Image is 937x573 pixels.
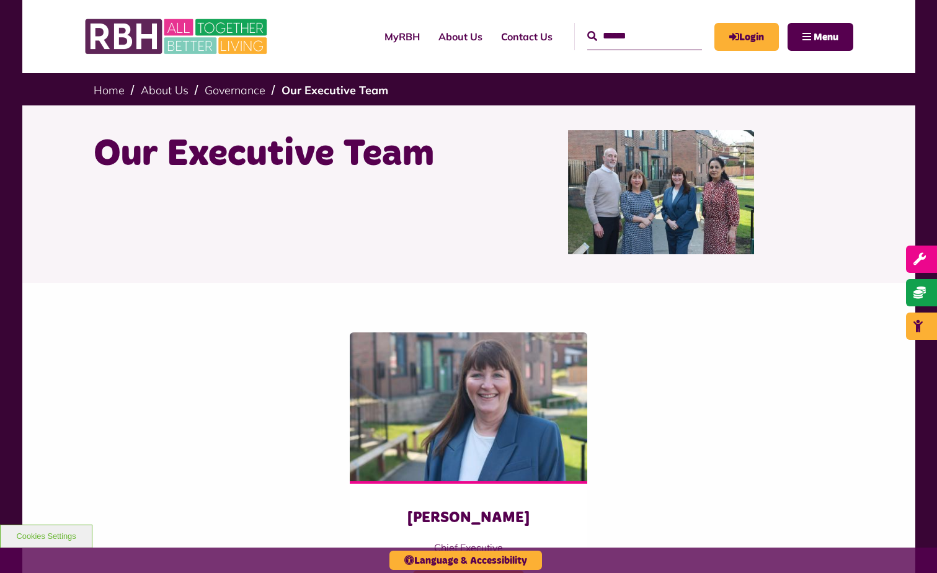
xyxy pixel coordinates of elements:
[375,509,562,528] h3: [PERSON_NAME]
[881,517,937,573] iframe: Netcall Web Assistant for live chat
[205,83,265,97] a: Governance
[714,23,779,51] a: MyRBH
[389,551,542,570] button: Language & Accessibility
[814,32,838,42] span: Menu
[141,83,189,97] a: About Us
[282,83,388,97] a: Our Executive Team
[788,23,853,51] button: Navigation
[350,332,587,481] img: Amanda Newton
[94,83,125,97] a: Home
[375,20,429,53] a: MyRBH
[84,12,270,61] img: RBH
[492,20,562,53] a: Contact Us
[568,130,754,254] img: RBH Executive Team
[429,20,492,53] a: About Us
[375,540,562,555] p: Chief Executive
[94,130,460,179] h1: Our Executive Team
